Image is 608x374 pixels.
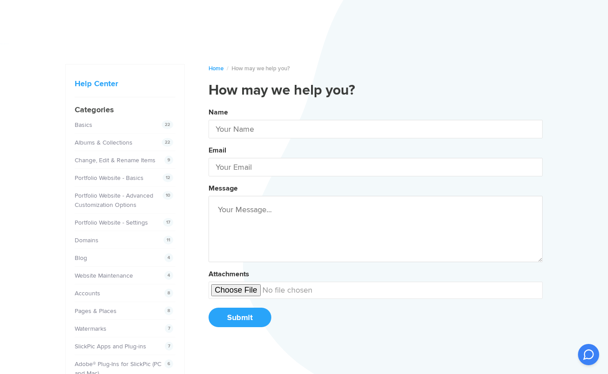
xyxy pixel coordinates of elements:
span: 7 [165,324,173,333]
a: Help Center [75,79,118,88]
span: 7 [165,342,173,351]
a: Domains [75,237,99,244]
label: Message [209,184,238,193]
input: Your Email [209,158,543,176]
a: Pages & Places [75,307,117,315]
input: undefined [209,282,543,299]
span: / [227,65,228,72]
a: Website Maintenance [75,272,133,279]
span: 12 [163,173,173,182]
span: 11 [163,236,173,244]
label: Attachments [209,270,249,279]
a: Home [209,65,224,72]
span: 22 [162,138,173,147]
h1: How may we help you? [209,82,543,99]
span: 9 [164,156,173,164]
a: Blog [75,254,87,262]
a: Portfolio Website - Settings [75,219,148,226]
a: SlickPic Apps and Plug-ins [75,343,146,350]
span: 4 [164,271,173,280]
a: Basics [75,121,92,129]
label: Email [209,146,226,155]
label: Name [209,108,228,117]
input: Your Name [209,120,543,138]
button: NameEmailMessageAttachmentsSubmit [209,105,543,336]
a: Change, Edit & Rename Items [75,156,156,164]
h4: Categories [75,104,175,116]
span: 4 [164,253,173,262]
span: How may we help you? [232,65,290,72]
a: Portfolio Website - Basics [75,174,144,182]
a: Watermarks [75,325,106,332]
span: 6 [164,359,173,368]
a: Accounts [75,290,100,297]
span: 8 [164,289,173,298]
button: Submit [209,308,271,327]
a: Albums & Collections [75,139,133,146]
span: 17 [163,218,173,227]
span: 8 [164,306,173,315]
span: 10 [163,191,173,200]
span: 22 [162,120,173,129]
a: Portfolio Website - Advanced Customization Options [75,192,153,209]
